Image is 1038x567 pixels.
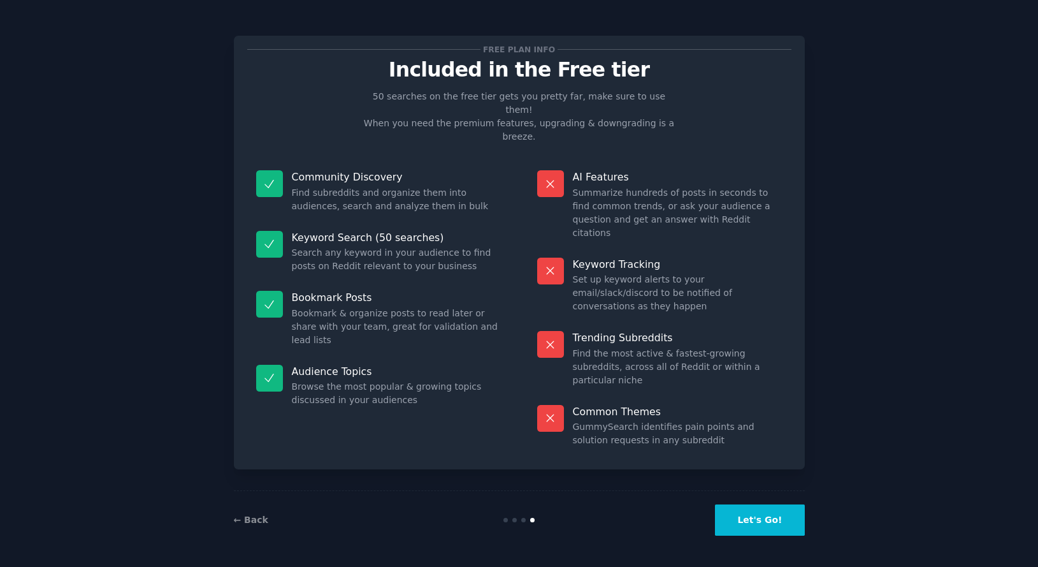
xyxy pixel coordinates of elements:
[573,258,782,271] p: Keyword Tracking
[573,405,782,418] p: Common Themes
[292,186,501,213] dd: Find subreddits and organize them into audiences, search and analyze them in bulk
[247,59,791,81] p: Included in the Free tier
[573,347,782,387] dd: Find the most active & fastest-growing subreddits, across all of Reddit or within a particular niche
[292,291,501,304] p: Bookmark Posts
[292,307,501,347] dd: Bookmark & organize posts to read later or share with your team, great for validation and lead lists
[292,231,501,244] p: Keyword Search (50 searches)
[480,43,557,56] span: Free plan info
[573,170,782,184] p: AI Features
[292,365,501,378] p: Audience Topics
[715,504,804,536] button: Let's Go!
[573,420,782,447] dd: GummySearch identifies pain points and solution requests in any subreddit
[573,331,782,344] p: Trending Subreddits
[359,90,680,144] p: 50 searches on the free tier gets you pretty far, make sure to use them! When you need the premiu...
[292,170,501,184] p: Community Discovery
[292,246,501,273] dd: Search any keyword in your audience to find posts on Reddit relevant to your business
[573,186,782,240] dd: Summarize hundreds of posts in seconds to find common trends, or ask your audience a question and...
[292,380,501,407] dd: Browse the most popular & growing topics discussed in your audiences
[573,273,782,313] dd: Set up keyword alerts to your email/slack/discord to be notified of conversations as they happen
[234,515,268,525] a: ← Back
